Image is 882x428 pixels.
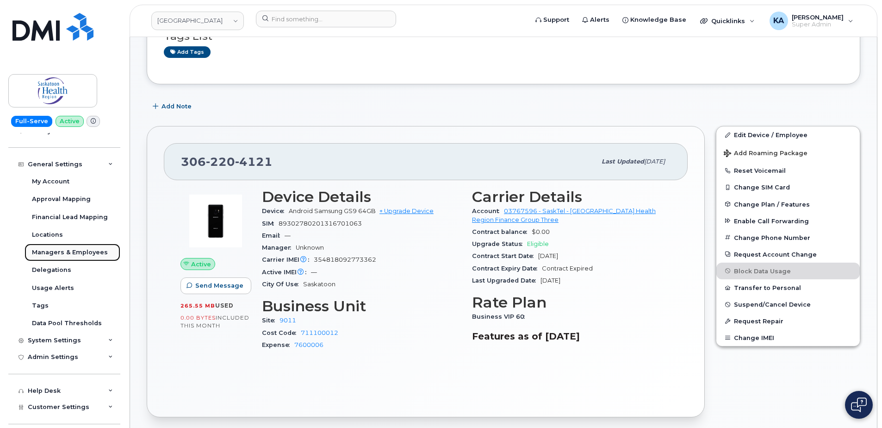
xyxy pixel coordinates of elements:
a: Saskatoon Health Region [151,12,244,30]
button: Transfer to Personal [716,279,860,296]
span: Add Note [161,102,192,111]
button: Change Phone Number [716,229,860,246]
span: 306 [181,155,273,169]
span: Cost Code [262,329,301,336]
span: 89302780201316701063 [279,220,362,227]
button: Reset Voicemail [716,162,860,179]
span: Send Message [195,281,243,290]
span: Business VIP 60 [472,313,529,320]
span: 4121 [235,155,273,169]
button: Add Note [147,98,199,115]
h3: Business Unit [262,298,461,315]
button: Block Data Usage [716,263,860,279]
button: Change Plan / Features [716,196,860,213]
button: Request Repair [716,313,860,329]
button: Suspend/Cancel Device [716,296,860,313]
span: [DATE] [644,158,665,165]
span: 0.00 Bytes [180,315,216,321]
span: [PERSON_NAME] [792,13,844,21]
span: Last Upgraded Date [472,277,540,284]
span: Eligible [527,240,549,247]
h3: Tags List [164,31,843,42]
span: Upgrade Status [472,240,527,247]
span: Add Roaming Package [724,150,807,158]
span: — [285,232,291,239]
span: Suspend/Cancel Device [734,301,811,308]
span: Contract Expiry Date [472,265,542,272]
span: 354818092773362 [314,256,376,263]
span: Knowledge Base [630,15,686,25]
span: Device [262,208,289,214]
span: $0.00 [532,228,550,235]
span: Enable Call Forwarding [734,217,809,224]
div: Karla Adams [763,12,860,30]
span: [DATE] [540,277,560,284]
a: Knowledge Base [616,11,693,29]
span: Super Admin [792,21,844,28]
span: Email [262,232,285,239]
a: 9011 [280,317,296,324]
h3: Features as of [DATE] [472,331,671,342]
button: Add Roaming Package [716,143,860,162]
img: image20231002-4137094-1bpnya2.png [188,193,243,249]
a: + Upgrade Device [379,208,434,214]
a: 7600006 [294,341,323,348]
a: Alerts [576,11,616,29]
span: 220 [206,155,235,169]
span: Last updated [602,158,644,165]
span: City Of Use [262,281,303,288]
a: Support [529,11,576,29]
span: Android Samsung GS9 64GB [289,208,376,214]
a: Add tags [164,46,211,58]
span: Manager [262,244,296,251]
span: Contract Expired [542,265,593,272]
span: Quicklinks [711,17,745,25]
span: Active [191,260,211,269]
span: 265.55 MB [180,302,215,309]
h3: Carrier Details [472,189,671,205]
span: Expense [262,341,294,348]
a: 711100012 [301,329,338,336]
button: Change SIM Card [716,179,860,195]
a: Edit Device / Employee [716,126,860,143]
span: [DATE] [538,252,558,259]
span: Contract Start Date [472,252,538,259]
h3: Device Details [262,189,461,205]
span: SIM [262,220,279,227]
span: Saskatoon [303,281,335,288]
span: Support [543,15,569,25]
span: Contract balance [472,228,532,235]
button: Request Account Change [716,246,860,263]
span: Carrier IMEI [262,256,314,263]
span: — [311,269,317,276]
input: Find something... [256,11,396,27]
span: Site [262,317,280,324]
button: Send Message [180,277,251,294]
span: Unknown [296,244,324,251]
button: Enable Call Forwarding [716,213,860,229]
span: Active IMEI [262,269,311,276]
button: Change IMEI [716,329,860,346]
img: Open chat [851,397,867,412]
span: Change Plan / Features [734,201,810,208]
h3: Rate Plan [472,294,671,311]
div: Quicklinks [694,12,761,30]
span: KA [773,15,784,26]
span: Account [472,208,504,214]
span: Alerts [590,15,609,25]
a: 03767596 - SaskTel - [GEOGRAPHIC_DATA] Health Region Finance Group Three [472,208,656,223]
span: used [215,302,234,309]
